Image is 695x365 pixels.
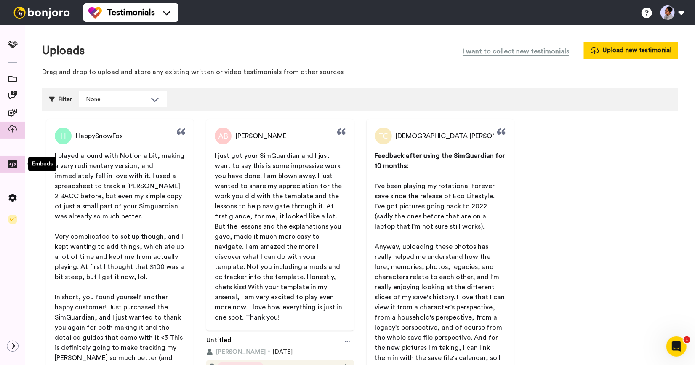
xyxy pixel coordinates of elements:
span: [PERSON_NAME] [236,131,289,141]
img: Profile Picture [375,128,392,144]
span: [DEMOGRAPHIC_DATA][PERSON_NAME] [396,131,523,141]
img: Profile Picture [215,128,232,144]
button: I want to collect new testimonials [456,42,575,59]
span: Very complicated to set up though, and I kept wanting to add things, which ate up a lot of time a... [55,233,186,280]
img: tm-color.svg [88,6,102,19]
div: Embeds [28,157,56,171]
h1: Uploads [42,44,85,57]
button: [PERSON_NAME] [206,348,266,356]
div: [DATE] [206,348,354,356]
div: Filter [49,91,72,107]
div: None [86,95,146,104]
img: bj-logo-header-white.svg [10,7,73,19]
button: Upload new testimonial [584,42,678,59]
iframe: Intercom live chat [666,336,687,357]
span: I want to collect new testimonials [463,46,569,56]
span: HappySnowFox [76,131,123,141]
a: Untitled [206,335,232,348]
span: 1 [684,336,690,343]
span: Feedback after using the SimGuardian for 10 months: [375,152,507,169]
span: I just got your SimGuardian and I just want to say this is some impressive work you have done. I ... [215,152,344,321]
img: Profile Picture [55,128,72,144]
p: Drag and drop to upload and store any existing written or video testimonials from other sources [42,67,678,77]
span: [PERSON_NAME] [216,348,266,356]
span: I played around with Notion a bit, making a very rudimentary version, and immediately fell in lov... [55,152,186,220]
span: I've been playing my rotational forever save since the release of Eco Lifestyle. I've got picture... [375,183,497,230]
span: Testimonials [107,7,155,19]
img: Checklist.svg [8,215,17,224]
